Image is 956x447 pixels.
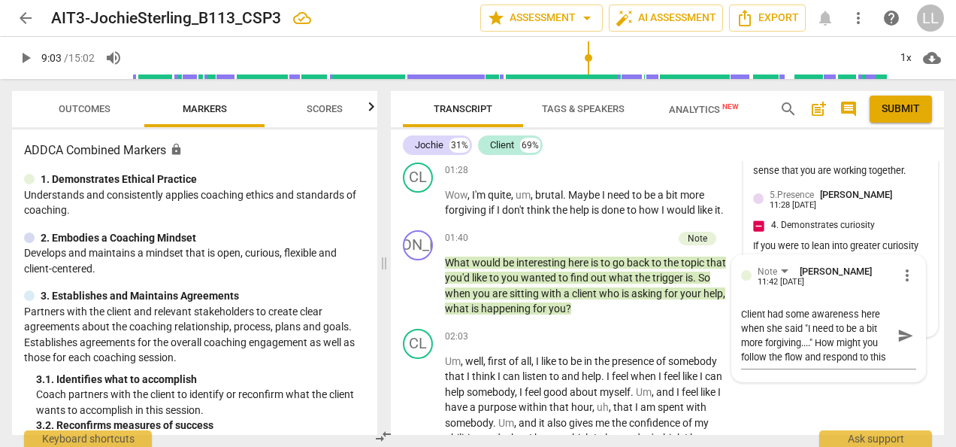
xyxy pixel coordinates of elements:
span: I [676,386,682,398]
span: arrow_back [17,9,35,27]
span: need [607,189,632,201]
span: . [693,272,698,284]
span: which [564,432,594,444]
span: Filler word [445,355,461,367]
span: post_add [809,100,827,118]
span: is [591,257,601,269]
span: happening [481,303,533,315]
span: me [595,417,612,429]
span: auto_fix_high [616,9,634,27]
span: , [467,189,472,201]
p: Develops and maintains a mindset that is open, curious, flexible and client-centered. [24,245,365,276]
span: don't [502,204,527,216]
span: . [631,386,636,398]
span: , [511,189,516,201]
span: 02:03 [445,330,468,343]
span: lois liu [820,189,892,200]
span: compare_arrows [374,427,392,445]
span: Filler word [597,401,609,413]
span: somebody [467,386,515,398]
div: If you were to lean into greater curiosity about the client and her situation, what kinds of ques... [753,239,928,324]
button: Volume [100,44,127,71]
span: to [601,257,613,269]
span: 01:28 [445,164,468,177]
span: good [543,386,570,398]
span: bit [666,189,680,201]
span: , [461,355,465,367]
span: Filler word [516,189,531,201]
span: and [483,432,503,444]
span: for [533,303,549,315]
span: think [527,204,552,216]
span: more [680,189,704,201]
span: client [572,287,599,300]
span: back [627,257,652,269]
span: comment [840,100,858,118]
span: what [445,303,471,315]
span: Outcomes [59,103,110,114]
span: , [514,417,519,429]
span: my [694,417,709,429]
span: like [541,355,558,367]
span: . [721,204,724,216]
span: that [445,370,467,382]
span: when [445,287,473,300]
span: , [483,355,488,367]
span: the [594,355,612,367]
span: asking [631,287,664,300]
span: go [613,257,627,269]
span: can [503,370,522,382]
span: who [599,287,622,300]
span: send [897,327,914,344]
span: the [552,204,570,216]
span: like [697,204,715,216]
span: listen [522,370,549,382]
span: is [685,272,693,284]
span: you [501,272,521,284]
span: somebody [445,417,493,429]
span: feel [682,386,700,398]
span: I [498,370,503,382]
span: Filler word [636,386,652,398]
span: I [718,386,721,398]
button: Send [894,324,916,346]
span: 5.Presence [770,190,814,200]
span: can [705,370,722,382]
span: trigger [652,272,685,284]
span: . [601,370,607,382]
span: I [607,370,612,382]
span: done [601,204,627,216]
span: Filler word [498,417,514,429]
span: it [539,417,547,429]
span: I [685,432,690,444]
span: help [445,386,467,398]
span: I [661,204,667,216]
div: 3. 1. Identifies what to accomplish [36,372,365,388]
span: Analytics [669,104,739,115]
span: I [497,204,502,216]
span: lois liu [800,266,872,277]
span: that [549,401,571,413]
div: Note [688,232,707,245]
span: I [536,355,541,367]
span: presence [612,355,656,367]
span: brutal [535,189,563,201]
span: arrow_drop_down [578,9,596,27]
span: , [652,386,656,398]
span: AI Assessment [616,9,716,27]
span: out [591,272,609,284]
span: with [686,401,706,413]
span: gives [569,417,595,429]
span: interesting [516,257,568,269]
span: when [631,370,658,382]
span: I'm [472,189,488,201]
span: I [700,370,705,382]
span: volume_up [104,49,123,67]
span: the [664,257,681,269]
span: is [591,204,601,216]
span: all [521,355,531,367]
span: myself [600,386,631,398]
div: Change speaker [403,163,433,193]
span: , [515,386,519,398]
span: I [467,370,472,382]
